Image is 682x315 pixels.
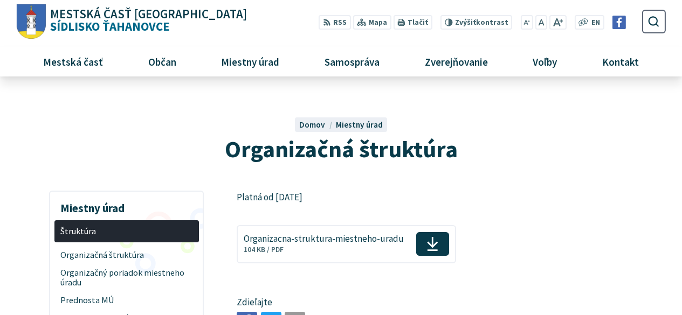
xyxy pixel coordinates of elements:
[319,15,350,30] a: RSS
[225,134,458,164] span: Organizačná štruktúra
[588,17,603,29] a: EN
[306,47,398,76] a: Samospráva
[203,47,298,76] a: Miestny úrad
[514,47,576,76] a: Voľby
[54,220,199,242] a: Štruktúra
[299,120,325,130] span: Domov
[455,18,508,27] span: kontrast
[598,47,643,76] span: Kontakt
[591,17,600,29] span: EN
[521,15,534,30] button: Zmenšiť veľkosť písma
[299,120,336,130] a: Domov
[217,47,284,76] span: Miestny úrad
[60,246,192,264] span: Organizačná štruktúra
[393,15,432,30] button: Tlačiť
[60,222,192,240] span: Štruktúra
[16,4,246,39] a: Logo Sídlisko Ťahanovce, prejsť na domovskú stránku.
[50,8,247,20] span: Mestská časť [GEOGRAPHIC_DATA]
[353,15,391,30] a: Mapa
[54,194,199,216] h3: Miestny úrad
[440,15,512,30] button: Zvýšiťkontrast
[333,17,347,29] span: RSS
[60,264,192,291] span: Organizačný poriadok miestneho úradu
[237,296,601,310] p: Zdieľajte
[535,15,547,30] button: Nastaviť pôvodnú veľkosť písma
[369,17,387,29] span: Mapa
[60,291,192,309] span: Prednosta MÚ
[144,47,180,76] span: Občan
[244,234,404,244] span: Organizacna-struktura-miestneho-uradu
[244,245,284,254] span: 104 KB / PDF
[237,225,456,263] a: Organizacna-struktura-miestneho-uradu104 KB / PDF
[529,47,561,76] span: Voľby
[39,47,107,76] span: Mestská časť
[336,120,383,130] a: Miestny úrad
[237,191,601,205] p: Platná od [DATE]
[320,47,383,76] span: Samospráva
[584,47,658,76] a: Kontakt
[421,47,492,76] span: Zverejňovanie
[46,8,247,33] span: Sídlisko Ťahanovce
[612,16,626,29] img: Prejsť na Facebook stránku
[54,264,199,291] a: Organizačný poriadok miestneho úradu
[16,4,46,39] img: Prejsť na domovskú stránku
[25,47,122,76] a: Mestská časť
[129,47,195,76] a: Občan
[406,47,506,76] a: Zverejňovanie
[455,18,476,27] span: Zvýšiť
[549,15,566,30] button: Zväčšiť veľkosť písma
[54,246,199,264] a: Organizačná štruktúra
[408,18,428,27] span: Tlačiť
[54,291,199,309] a: Prednosta MÚ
